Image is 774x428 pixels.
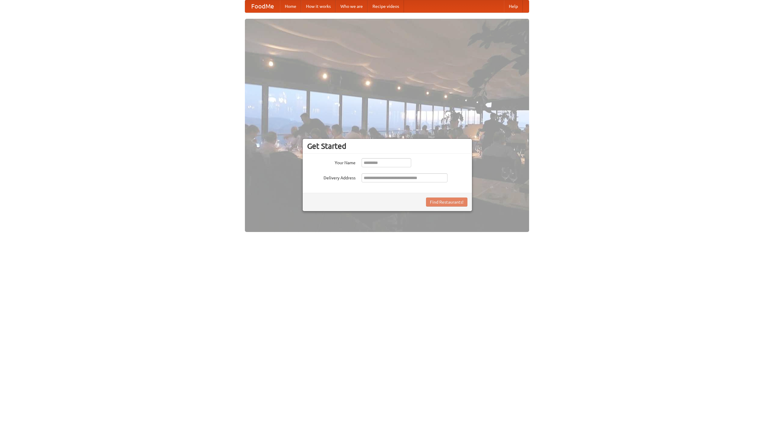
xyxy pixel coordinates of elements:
a: How it works [301,0,336,12]
a: Help [504,0,523,12]
button: Find Restaurants! [426,198,467,207]
a: Home [280,0,301,12]
h3: Get Started [307,142,467,151]
a: Who we are [336,0,368,12]
a: Recipe videos [368,0,404,12]
label: Delivery Address [307,173,356,181]
a: FoodMe [245,0,280,12]
label: Your Name [307,158,356,166]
